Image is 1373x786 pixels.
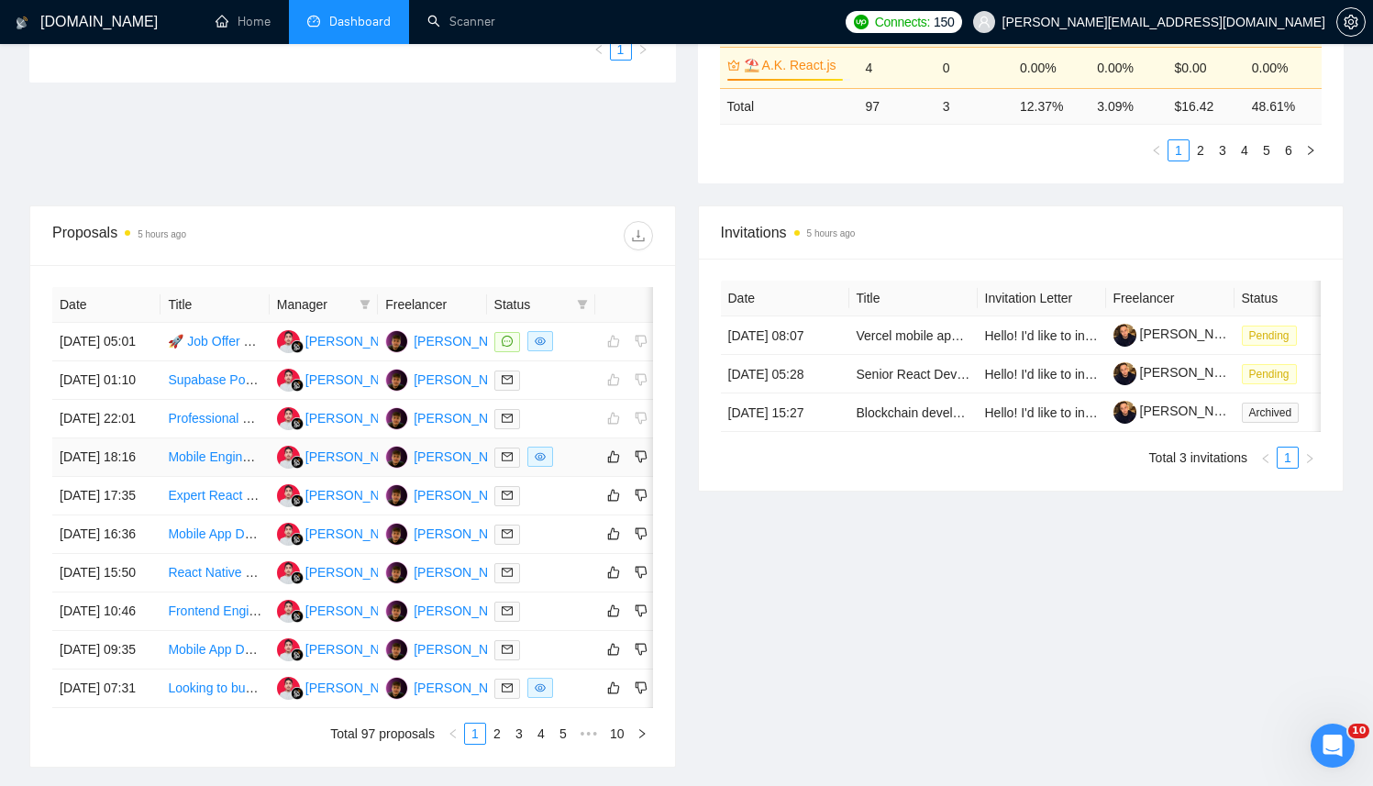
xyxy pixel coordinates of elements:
span: like [607,526,620,541]
li: Next Page [632,39,654,61]
td: Vercel mobile app/ next.js [849,316,978,355]
a: AK[PERSON_NAME] [277,603,411,617]
th: Title [161,287,269,323]
img: AK [385,369,408,392]
img: AK [385,330,408,353]
span: right [1304,453,1315,464]
td: [DATE] 08:07 [721,316,849,355]
a: AK[PERSON_NAME] [277,487,411,502]
a: AK[PERSON_NAME] [277,564,411,579]
th: Title [849,281,978,316]
li: Previous Page [442,723,464,745]
li: Next Page [1299,447,1321,469]
a: AK[PERSON_NAME] [277,680,411,694]
span: left [448,728,459,739]
span: eye [535,682,546,693]
img: gigradar-bm.png [291,533,304,546]
div: [PERSON_NAME] [414,601,519,621]
a: AK[PERSON_NAME] [277,410,411,425]
button: like [603,484,625,506]
button: like [603,677,625,699]
td: 0.00% [1090,47,1167,88]
a: 5 [1257,140,1277,161]
a: Blockchain developer - NFT Marketplace [857,405,1089,420]
td: 3.09 % [1090,88,1167,124]
a: AK[PERSON_NAME] [385,333,519,348]
a: AK[PERSON_NAME] [385,680,519,694]
li: Total 97 proposals [330,723,435,745]
li: Next Page [1300,139,1322,161]
li: 10 [603,723,631,745]
li: Previous Page [1255,447,1277,469]
span: Connects: [875,12,930,32]
td: 4 [858,47,935,88]
button: like [603,561,625,583]
td: Professional Mobile App and Website Development [161,400,269,438]
img: gigradar-bm.png [291,494,304,507]
span: mail [502,413,513,424]
img: AK [385,638,408,661]
a: Senior React Developer Needed for Timed Task Completion [857,367,1197,382]
div: [PERSON_NAME] [305,678,411,698]
td: [DATE] 07:31 [52,670,161,708]
div: [PERSON_NAME] [414,370,519,390]
span: crown [727,59,740,72]
img: upwork-logo.png [854,15,869,29]
td: [DATE] 22:01 [52,400,161,438]
a: AK[PERSON_NAME] [277,641,411,656]
a: Pending [1242,366,1304,381]
img: gigradar-bm.png [291,610,304,623]
button: like [603,600,625,622]
td: 🚀 Job Offer – Front-End Developer [161,323,269,361]
button: right [1299,447,1321,469]
img: gigradar-bm.png [291,340,304,353]
span: dislike [635,449,648,464]
img: AK [385,677,408,700]
span: dislike [635,526,648,541]
span: download [625,228,652,243]
td: Supabase PostgreSQL Tables & Functions Revision for React Native App [161,361,269,400]
span: right [637,728,648,739]
td: [DATE] 16:36 [52,515,161,554]
button: dislike [630,600,652,622]
a: [PERSON_NAME] [1113,327,1246,341]
li: 1 [1277,447,1299,469]
span: left [1260,453,1271,464]
span: mail [502,644,513,655]
a: ⛱️ A.K. React.js [744,55,847,75]
td: [DATE] 15:50 [52,554,161,592]
span: right [637,44,648,55]
span: filter [573,291,592,318]
div: [PERSON_NAME] [305,601,411,621]
span: Status [494,294,570,315]
img: AK [277,561,300,584]
img: c1mYmDOCaDamf-ZPL8tgF0hpyKdEMjNiPaO0o0HDYj2CSCJdK1ixA5wJBhKKji2lCR [1113,362,1136,385]
div: [PERSON_NAME] [305,524,411,544]
span: Archived [1242,403,1300,423]
a: 1 [1278,448,1298,468]
span: filter [577,299,588,310]
span: user [978,16,991,28]
button: like [603,446,625,468]
a: AK[PERSON_NAME] [385,526,519,540]
a: 4 [1235,140,1255,161]
a: searchScanner [427,14,495,29]
div: [PERSON_NAME] [414,639,519,659]
th: Freelancer [1106,281,1235,316]
span: like [607,565,620,580]
div: [PERSON_NAME] [414,408,519,428]
td: [DATE] 15:27 [721,393,849,432]
li: 3 [1212,139,1234,161]
a: Looking to buy published android+ios apps [168,681,412,695]
li: 1 [464,723,486,745]
span: filter [360,299,371,310]
span: mail [502,567,513,578]
a: AK[PERSON_NAME] [385,641,519,656]
span: like [607,488,620,503]
div: [PERSON_NAME] [414,678,519,698]
li: 6 [1278,139,1300,161]
img: AK [385,484,408,507]
img: AK [385,600,408,623]
span: 150 [934,12,954,32]
th: Manager [270,287,378,323]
